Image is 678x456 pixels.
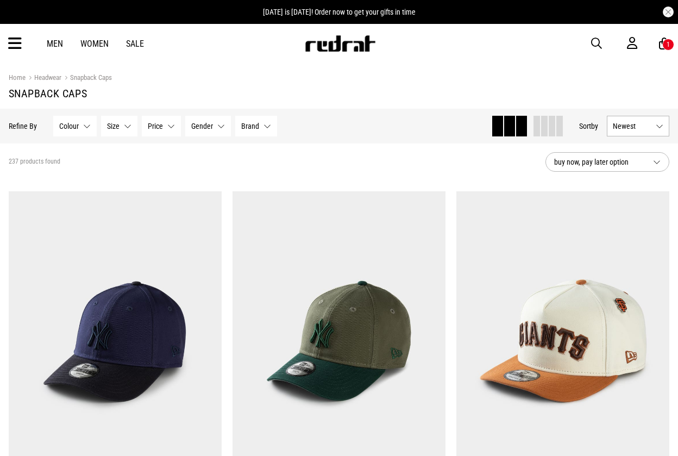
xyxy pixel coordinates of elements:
[241,122,259,130] span: Brand
[554,155,644,168] span: buy now, pay later option
[304,35,376,52] img: Redrat logo
[9,158,60,166] span: 237 products found
[545,152,669,172] button: buy now, pay later option
[607,116,669,136] button: Newest
[591,122,598,130] span: by
[148,122,163,130] span: Price
[26,73,61,84] a: Headwear
[191,122,213,130] span: Gender
[9,122,37,130] p: Refine By
[47,39,63,49] a: Men
[59,122,79,130] span: Colour
[667,41,670,48] div: 1
[142,116,181,136] button: Price
[53,116,97,136] button: Colour
[659,38,669,49] a: 1
[613,122,651,130] span: Newest
[101,116,137,136] button: Size
[9,87,669,100] h1: Snapback Caps
[61,73,112,84] a: Snapback Caps
[9,73,26,82] a: Home
[263,8,416,16] span: [DATE] is [DATE]! Order now to get your gifts in time
[579,120,598,133] button: Sortby
[107,122,120,130] span: Size
[235,116,277,136] button: Brand
[185,116,231,136] button: Gender
[126,39,144,49] a: Sale
[80,39,109,49] a: Women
